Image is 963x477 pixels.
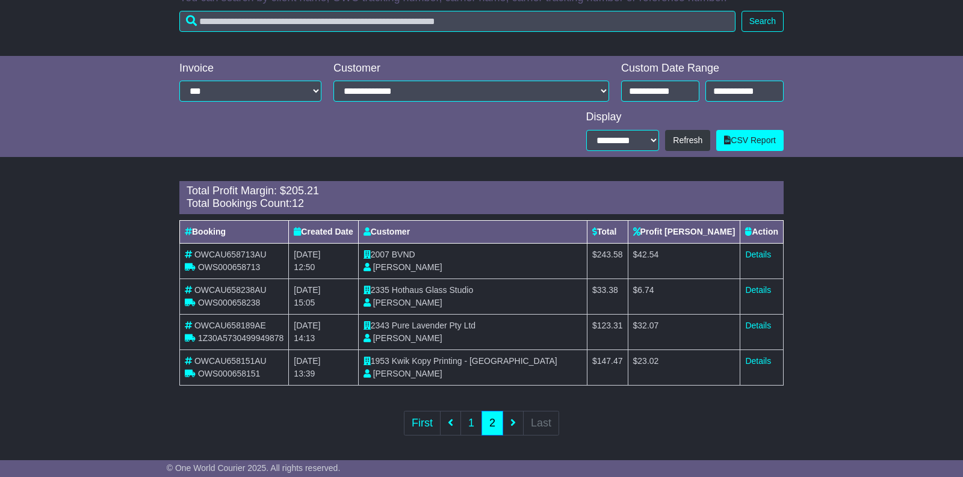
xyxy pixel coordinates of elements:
a: 2 [482,411,503,435]
div: Invoice [179,62,321,75]
span: [PERSON_NAME] [373,262,442,272]
span: Kwik Kopy Printing - [GEOGRAPHIC_DATA] [392,356,557,366]
span: Pure Lavender Pty Ltd [392,321,475,330]
td: $ [628,314,740,349]
td: $ [587,349,628,385]
span: 13:39 [294,369,315,378]
span: 33.38 [597,285,618,295]
span: OWCAU658189AE [194,321,266,330]
span: OWCAU658238AU [194,285,267,295]
span: 147.47 [597,356,623,366]
span: 2335 [371,285,389,295]
div: Customer [333,62,609,75]
span: BVND [392,250,415,259]
button: Refresh [665,130,710,151]
a: CSV Report [716,130,784,151]
a: Details [745,321,771,330]
span: 42.54 [637,250,658,259]
th: Booking [180,220,289,243]
th: Created Date [289,220,358,243]
span: 2343 [371,321,389,330]
span: OWS000658713 [198,262,261,272]
span: 14:13 [294,333,315,343]
span: 23.02 [637,356,658,366]
a: First [404,411,441,435]
td: $ [628,349,740,385]
div: Total Bookings Count: [187,197,776,211]
span: [DATE] [294,356,320,366]
th: Total [587,220,628,243]
span: 12 [292,197,304,209]
span: [DATE] [294,250,320,259]
span: 205.21 [286,185,319,197]
span: Hothaus Glass Studio [392,285,473,295]
span: © One World Courier 2025. All rights reserved. [167,463,341,473]
a: Details [745,356,771,366]
span: 12:50 [294,262,315,272]
span: 6.74 [637,285,654,295]
span: [DATE] [294,321,320,330]
span: OWCAU658151AU [194,356,267,366]
td: $ [587,243,628,279]
span: [PERSON_NAME] [373,298,442,307]
span: 1Z30A5730499949878 [198,333,283,343]
div: Total Profit Margin: $ [187,185,776,198]
div: Custom Date Range [621,62,784,75]
td: $ [587,279,628,314]
button: Search [742,11,784,32]
span: 1953 [371,356,389,366]
span: 123.31 [597,321,623,330]
td: $ [587,314,628,349]
span: [DATE] [294,285,320,295]
span: [PERSON_NAME] [373,369,442,378]
div: Display [586,111,784,124]
span: [PERSON_NAME] [373,333,442,343]
th: Action [740,220,784,243]
span: 243.58 [597,250,623,259]
a: Details [745,285,771,295]
td: $ [628,243,740,279]
span: OWS000658151 [198,369,261,378]
span: 2007 [371,250,389,259]
th: Customer [358,220,587,243]
a: 1 [460,411,482,435]
a: Details [745,250,771,259]
th: Profit [PERSON_NAME] [628,220,740,243]
span: 15:05 [294,298,315,307]
td: $ [628,279,740,314]
span: 32.07 [637,321,658,330]
span: OWCAU658713AU [194,250,267,259]
span: OWS000658238 [198,298,261,307]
